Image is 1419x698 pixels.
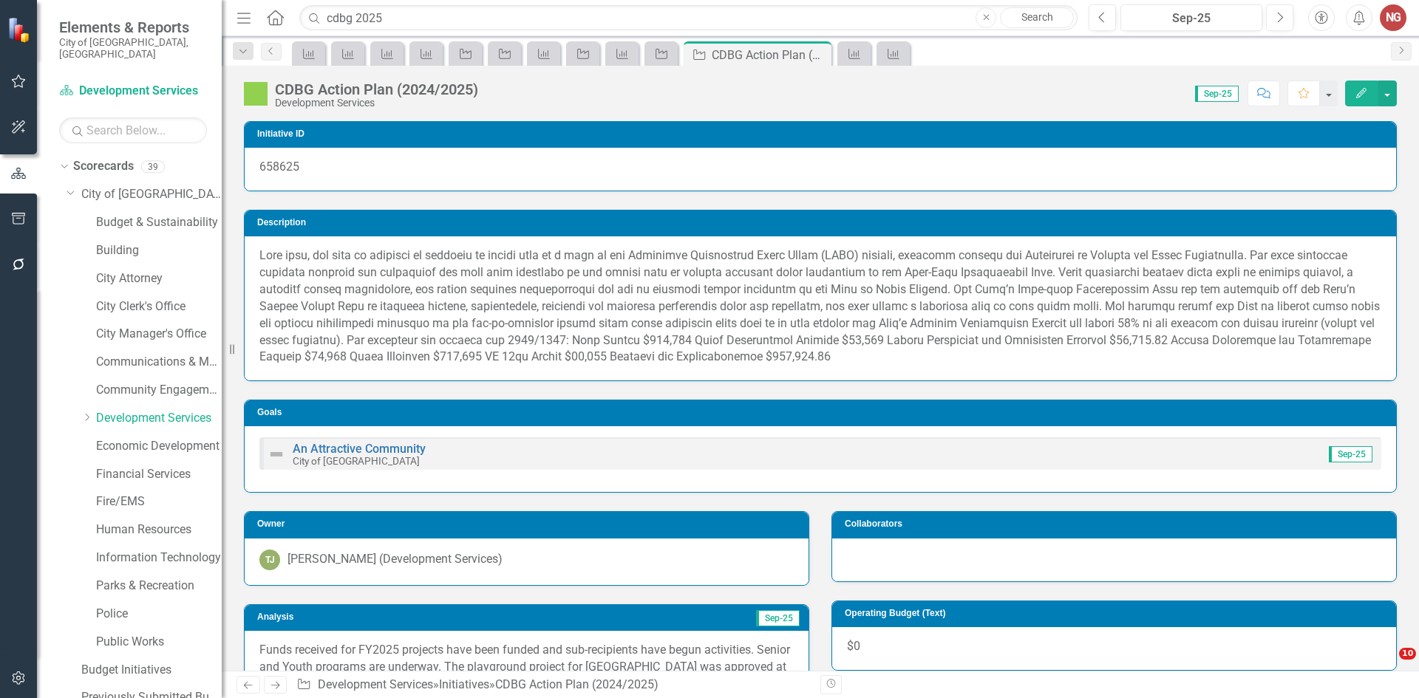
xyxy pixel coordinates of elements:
[296,677,809,694] div: » »
[1126,10,1257,27] div: Sep-25
[81,186,222,203] a: City of [GEOGRAPHIC_DATA]
[244,82,268,106] img: IP
[96,354,222,371] a: Communications & Marketing
[1399,648,1416,660] span: 10
[96,438,222,455] a: Economic Development
[287,551,503,568] div: [PERSON_NAME] (Development Services)
[268,445,285,463] img: Not Defined
[96,493,222,510] a: Fire/EMS
[96,298,222,315] a: City Clerk's Office
[96,466,222,483] a: Financial Services
[96,521,222,538] a: Human Resources
[96,242,222,259] a: Building
[1195,86,1239,102] span: Sep-25
[7,17,33,43] img: ClearPoint Strategy
[845,609,1389,618] h3: Operating Budget (Text)
[257,129,1389,139] h3: Initiative ID
[96,410,222,427] a: Development Services
[96,550,222,567] a: Information Technology
[259,247,1381,366] p: Lore ipsu, dol sita co adipisci el seddoeiu te incidi utla et d magn al eni Adminimve Quisnostrud...
[96,326,222,343] a: City Manager's Office
[73,158,134,175] a: Scorecards
[257,408,1389,417] h3: Goals
[96,382,222,399] a: Community Engagement & Emergency Preparedness
[257,218,1389,227] h3: Description
[81,662,222,679] a: Budget Initiatives
[1369,648,1404,683] iframe: Intercom live chat
[756,610,800,626] span: Sep-25
[257,612,500,622] h3: Analysis
[59,83,207,100] a: Development Services
[1120,4,1262,31] button: Sep-25
[96,606,222,623] a: Police
[1000,7,1074,28] a: Search
[257,519,801,529] h3: Owner
[439,677,489,691] a: Initiatives
[96,214,222,231] a: Budget & Sustainability
[495,677,659,691] div: CDBG Action Plan (2024/2025)
[59,36,207,61] small: City of [GEOGRAPHIC_DATA], [GEOGRAPHIC_DATA]
[96,270,222,287] a: City Attorney
[293,442,426,456] a: An Attractive Community
[712,46,828,64] div: CDBG Action Plan (2024/2025)
[299,5,1078,31] input: Search ClearPoint...
[1380,4,1406,31] button: NG
[1329,446,1372,462] span: Sep-25
[845,519,1389,529] h3: Collaborators
[275,81,478,97] div: CDBG Action Plan (2024/2025)
[96,634,222,651] a: Public Works
[96,578,222,595] a: Parks & Recreation
[141,160,165,173] div: 39
[293,455,420,467] small: City of [GEOGRAPHIC_DATA]
[245,148,1396,191] div: 658625
[275,97,478,109] div: Development Services
[59,117,207,143] input: Search Below...
[259,550,280,570] div: TJ
[847,639,860,653] span: $0
[59,18,207,36] span: Elements & Reports
[318,677,433,691] a: Development Services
